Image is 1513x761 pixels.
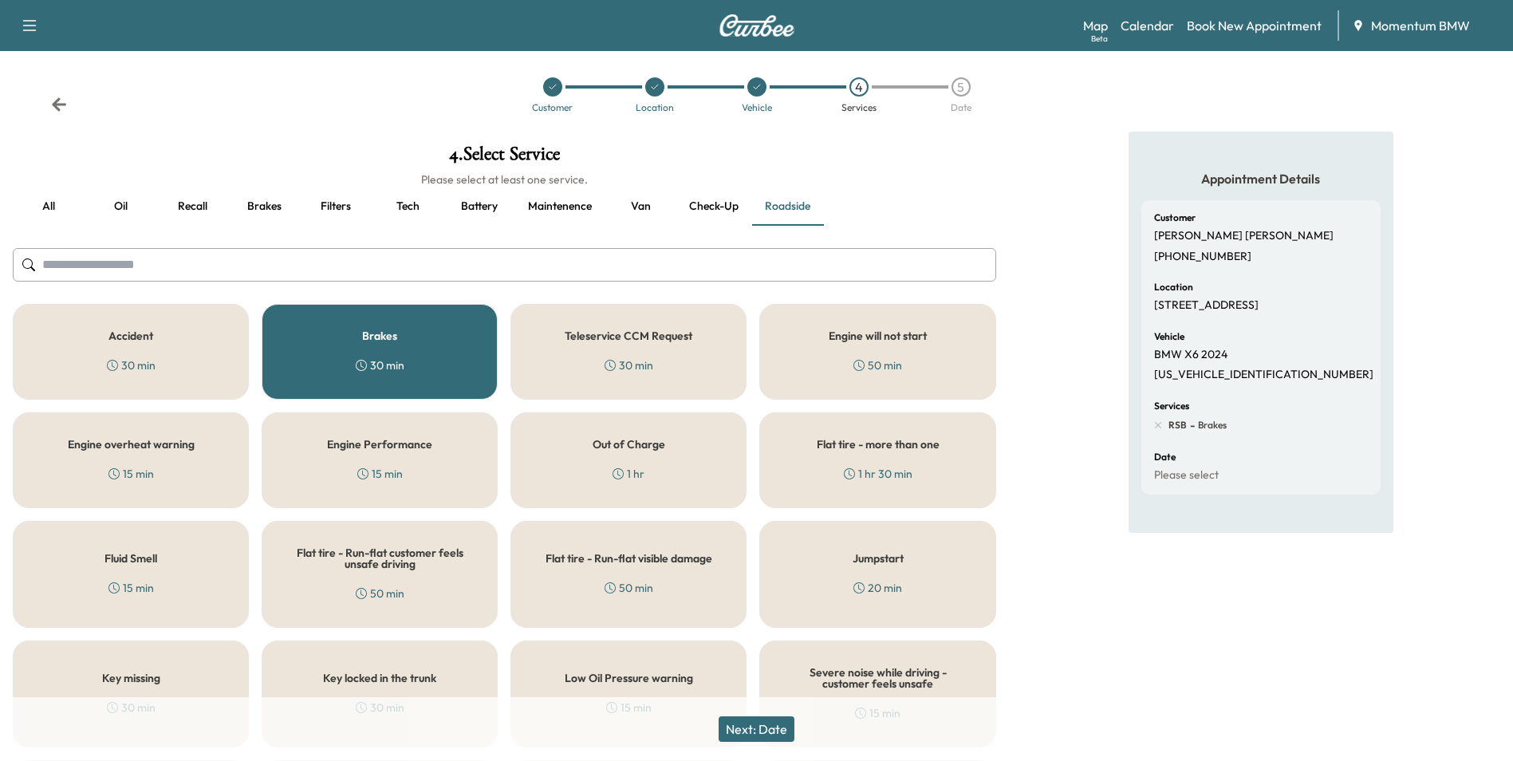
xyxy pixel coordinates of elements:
button: Check-up [676,187,751,226]
h6: Services [1154,401,1189,411]
span: RSB [1168,419,1187,432]
h6: Please select at least one service. [13,172,996,187]
h5: Accident [108,330,153,341]
div: 30 min [356,357,404,373]
h5: Flat tire - more than one [817,439,940,450]
button: Brakes [228,187,300,226]
button: all [13,187,85,226]
div: Beta [1091,33,1108,45]
div: 5 [952,77,971,97]
span: Momentum BMW [1371,16,1470,35]
button: Battery [443,187,515,226]
h5: Engine will not start [829,330,927,341]
a: Book New Appointment [1187,16,1322,35]
div: 30 min [107,357,156,373]
h6: Vehicle [1154,332,1184,341]
div: 15 min [357,466,403,482]
button: Maintenence [515,187,605,226]
div: 20 min [853,580,902,596]
h5: Key locked in the trunk [323,672,436,684]
h5: Engine overheat warning [68,439,195,450]
p: BMW X6 2024 [1154,348,1227,362]
span: - [1187,417,1195,433]
div: basic tabs example [13,187,996,226]
div: 50 min [356,586,404,601]
h5: Severe noise while driving - customer feels unsafe [786,667,969,689]
h5: Key missing [102,672,160,684]
button: Oil [85,187,156,226]
p: [STREET_ADDRESS] [1154,298,1259,313]
h6: Date [1154,452,1176,462]
h5: Fluid Smell [104,553,157,564]
div: 1 hr 30 min [844,466,912,482]
div: Date [951,103,971,112]
button: Van [605,187,676,226]
h6: Customer [1154,213,1196,223]
h6: Location [1154,282,1193,292]
button: Next: Date [719,716,794,742]
p: Please select [1154,468,1219,483]
button: Filters [300,187,372,226]
h5: Teleservice CCM Request [565,330,692,341]
div: Back [51,97,67,112]
div: Customer [532,103,573,112]
p: [PERSON_NAME] [PERSON_NAME] [1154,229,1334,243]
p: [US_VEHICLE_IDENTIFICATION_NUMBER] [1154,368,1373,382]
span: Brakes [1195,419,1227,432]
p: [PHONE_NUMBER] [1154,250,1251,264]
h1: 4 . Select Service [13,144,996,172]
div: 50 min [605,580,653,596]
div: 50 min [853,357,902,373]
div: 30 min [605,357,653,373]
button: Tech [372,187,443,226]
button: Roadside [751,187,823,226]
div: Services [841,103,877,112]
h5: Flat tire - Run-flat visible damage [546,553,712,564]
div: Vehicle [742,103,772,112]
h5: Appointment Details [1141,170,1381,187]
h5: Engine Performance [327,439,432,450]
img: Curbee Logo [719,14,795,37]
button: Recall [156,187,228,226]
h5: Flat tire - Run-flat customer feels unsafe driving [288,547,471,570]
h5: Brakes [362,330,397,341]
div: Location [636,103,674,112]
div: 15 min [108,466,154,482]
h5: Jumpstart [853,553,904,564]
a: Calendar [1121,16,1174,35]
a: MapBeta [1083,16,1108,35]
div: 15 min [108,580,154,596]
h5: Low Oil Pressure warning [565,672,693,684]
h5: Out of Charge [593,439,665,450]
div: 1 hr [613,466,644,482]
div: 4 [849,77,869,97]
